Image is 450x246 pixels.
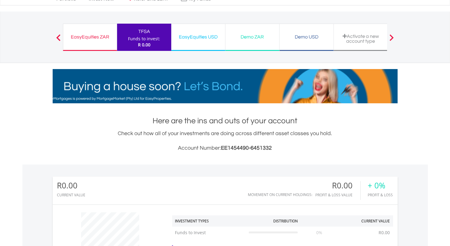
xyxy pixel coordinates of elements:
div: EasyEquities USD [175,33,222,41]
div: Funds to invest: [128,36,160,42]
div: Check out how all of your investments are doing across different asset classes you hold. [53,129,398,152]
td: Funds to Invest [172,227,246,239]
div: Activate a new account type [337,34,384,44]
h3: Account Number: [53,144,398,152]
td: R0.00 [376,227,393,239]
div: Distribution [273,218,298,224]
th: Current Value [338,215,393,227]
span: R 0.00 [138,42,150,48]
div: Demo ZAR [229,33,276,41]
div: R0.00 [57,181,86,190]
div: EasyEquities ZAR [67,33,113,41]
h1: Here are the ins and outs of your account [53,115,398,126]
span: EE1454490-6451332 [221,145,272,151]
img: EasyMortage Promotion Banner [53,69,398,103]
div: Profit & Loss Value [316,193,360,197]
div: R0.00 [316,181,360,190]
div: Profit & Loss [368,193,393,197]
div: TFSA [121,27,168,36]
td: 0% [301,227,338,239]
div: Movement on Current Holdings: [248,193,313,197]
div: + 0% [368,181,393,190]
div: Demo USD [283,33,330,41]
div: CURRENT VALUE [57,193,86,197]
th: Investment Types [172,215,246,227]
